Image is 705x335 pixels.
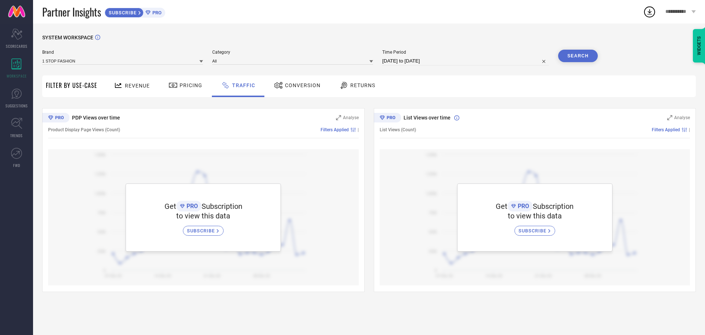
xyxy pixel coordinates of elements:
a: SUBSCRIBEPRO [105,6,165,18]
span: Subscription [533,202,574,211]
span: SCORECARDS [6,43,28,49]
span: SUBSCRIBE [187,228,217,234]
span: WORKSPACE [7,73,27,79]
span: Category [212,50,373,55]
div: Open download list [643,5,656,18]
span: SUBSCRIBE [105,10,138,15]
span: Revenue [125,83,150,89]
span: Analyse [674,115,690,120]
span: Traffic [232,82,255,88]
span: Time Period [382,50,549,55]
span: Subscription [202,202,242,211]
span: List Views over time [404,115,451,121]
span: PRO [185,203,198,210]
span: | [689,127,690,132]
button: Search [558,50,598,62]
span: Brand [42,50,203,55]
span: | [358,127,359,132]
input: Select time period [382,57,549,65]
span: Filters Applied [321,127,349,132]
span: Conversion [285,82,321,88]
span: Partner Insights [42,4,101,19]
a: SUBSCRIBE [183,220,224,236]
svg: Zoom [667,115,672,120]
span: to view this data [176,211,230,220]
span: PRO [151,10,162,15]
div: Premium [374,113,401,124]
span: Analyse [343,115,359,120]
span: PRO [516,203,529,210]
span: Filters Applied [652,127,680,132]
span: SYSTEM WORKSPACE [42,35,93,40]
span: TRENDS [10,133,23,138]
span: Returns [350,82,375,88]
span: Pricing [180,82,202,88]
span: to view this data [508,211,562,220]
span: FWD [13,163,20,168]
span: SUBSCRIBE [518,228,548,234]
span: Get [164,202,176,211]
span: Product Display Page Views (Count) [48,127,120,132]
span: Filter By Use-Case [46,81,97,90]
svg: Zoom [336,115,341,120]
span: Get [496,202,507,211]
a: SUBSCRIBE [514,220,555,236]
span: SUGGESTIONS [6,103,28,108]
span: List Views (Count) [380,127,416,132]
span: PDP Views over time [72,115,120,121]
div: Premium [42,113,69,124]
